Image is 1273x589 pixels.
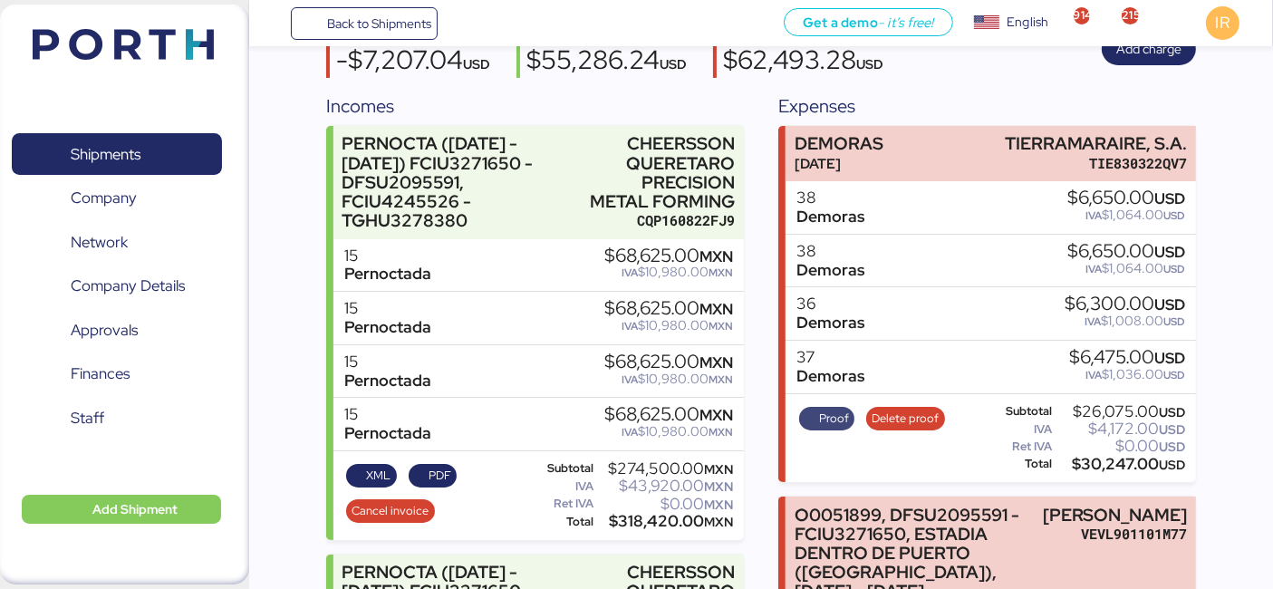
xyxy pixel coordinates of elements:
div: $1,064.00 [1067,262,1185,275]
span: Proof [819,409,849,429]
div: 15 [344,405,431,424]
span: Shipments [71,141,140,168]
button: Menu [260,8,291,39]
div: $10,980.00 [604,425,733,439]
span: USD [1154,348,1185,368]
span: Back to Shipments [327,13,431,34]
div: 15 [344,246,431,266]
div: 36 [796,294,864,314]
div: DEMORAS [795,134,883,153]
span: Add charge [1116,38,1181,60]
div: Total [989,458,1052,470]
div: $10,980.00 [604,319,733,333]
div: CHEERSSON QUERETARO PRECISION METAL FORMING [589,134,735,211]
span: USD [1163,314,1185,329]
button: XML [346,464,397,488]
div: Pernoctada [344,318,431,337]
div: [PERSON_NAME] [1043,506,1188,525]
span: USD [1154,242,1185,262]
div: 15 [344,299,431,318]
div: $0.00 [597,497,733,511]
span: USD [1159,404,1185,420]
div: 38 [796,242,864,261]
span: Company Details [71,273,185,299]
a: Back to Shipments [291,7,439,40]
div: $68,625.00 [604,405,733,425]
button: Delete proof [866,407,945,430]
div: $274,500.00 [597,462,733,476]
span: MXN [704,497,733,513]
div: Demoras [796,208,864,227]
span: USD [660,55,687,72]
span: IVA [1085,368,1102,382]
span: Add Shipment [92,498,178,520]
div: PERNOCTA ([DATE] - [DATE]) FCIU3271650 - DFSU2095591, FCIU4245526 - TGHU3278380 [342,134,580,230]
span: IVA [1085,314,1101,329]
div: $6,300.00 [1065,294,1185,314]
div: Ret IVA [989,440,1052,453]
span: IVA [1085,208,1102,223]
a: Staff [12,397,222,439]
span: IVA [622,372,638,387]
div: VEVL901101M77 [1043,525,1188,544]
div: $26,075.00 [1056,405,1185,419]
div: IVA [989,423,1052,436]
div: Expenses [778,92,1196,120]
div: 37 [796,348,864,367]
a: Shipments [12,133,222,175]
button: PDF [409,464,458,488]
button: Proof [799,407,855,430]
span: MXN [699,299,733,319]
a: Finances [12,353,222,395]
span: USD [856,55,883,72]
span: MXN [699,405,733,425]
div: Demoras [796,367,864,386]
div: Demoras [796,261,864,280]
div: $0.00 [1056,439,1185,453]
span: Cancel invoice [352,501,429,521]
span: USD [1159,457,1185,473]
div: Subtotal [537,462,594,475]
div: TIE830322QV7 [1005,154,1188,173]
div: $6,475.00 [1069,348,1185,368]
span: USD [1163,208,1185,223]
div: $318,420.00 [597,515,733,528]
span: Company [71,185,137,211]
span: IVA [622,266,638,280]
button: Add Shipment [22,495,221,524]
span: MXN [709,425,733,439]
div: $10,980.00 [604,372,733,386]
div: $43,920.00 [597,479,733,493]
button: Add charge [1102,33,1196,65]
div: $55,286.24 [526,47,687,78]
span: USD [1159,439,1185,455]
div: $1,064.00 [1067,208,1185,222]
div: 15 [344,352,431,372]
span: USD [1163,262,1185,276]
div: $68,625.00 [604,246,733,266]
div: Pernoctada [344,265,431,284]
div: Demoras [796,314,864,333]
span: IVA [1085,262,1102,276]
button: Cancel invoice [346,499,435,523]
div: $1,036.00 [1069,368,1185,381]
a: Company Details [12,266,222,307]
span: Network [71,229,128,256]
span: XML [367,466,391,486]
div: Subtotal [989,405,1052,418]
span: USD [1163,368,1185,382]
span: PDF [429,466,451,486]
span: USD [1154,188,1185,208]
div: $68,625.00 [604,299,733,319]
div: English [1007,13,1048,32]
a: Network [12,221,222,263]
div: $6,650.00 [1067,188,1185,208]
div: $10,980.00 [604,266,733,279]
span: USD [463,55,490,72]
div: $6,650.00 [1067,242,1185,262]
span: MXN [699,246,733,266]
a: Approvals [12,309,222,351]
div: Pernoctada [344,424,431,443]
div: Pernoctada [344,372,431,391]
div: IVA [537,480,594,493]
